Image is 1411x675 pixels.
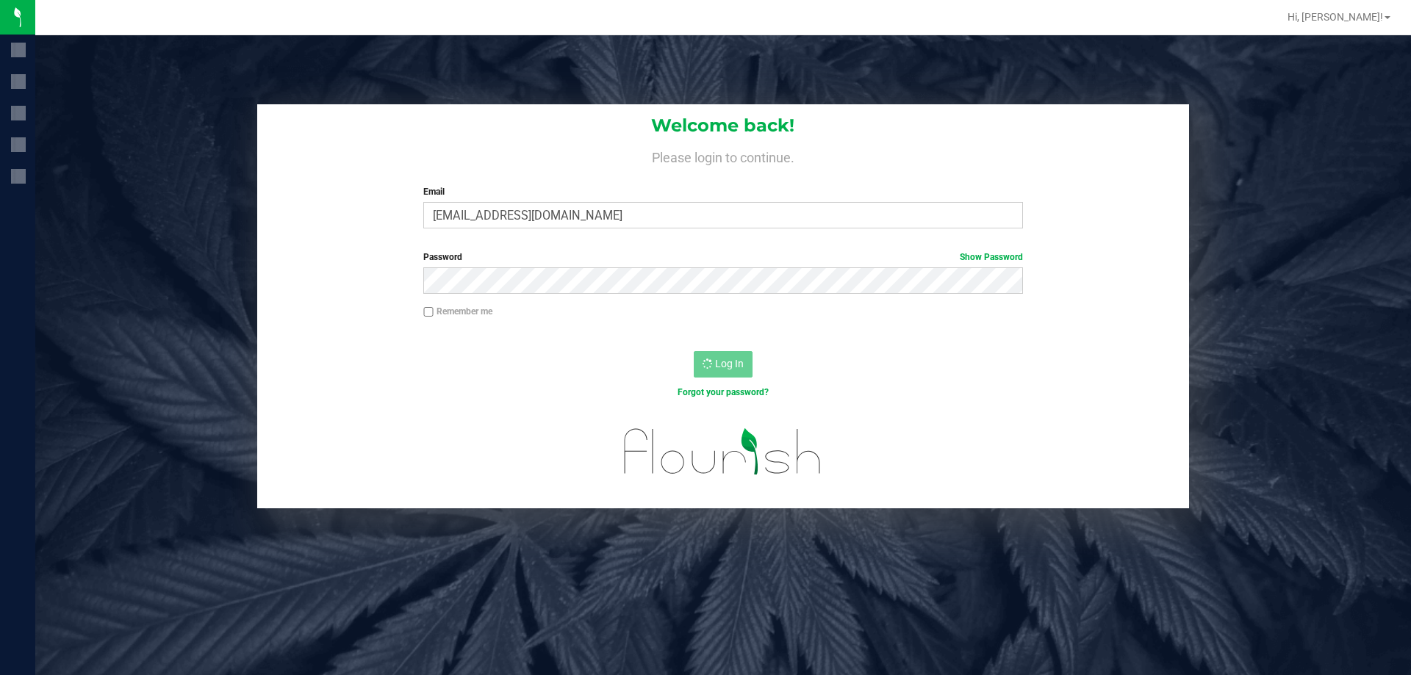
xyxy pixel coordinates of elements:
[257,147,1189,165] h4: Please login to continue.
[606,414,839,489] img: flourish_logo.svg
[423,252,462,262] span: Password
[257,116,1189,135] h1: Welcome back!
[678,387,769,397] a: Forgot your password?
[694,351,753,378] button: Log In
[423,307,434,317] input: Remember me
[715,358,744,369] span: Log In
[1288,11,1383,23] span: Hi, [PERSON_NAME]!
[423,185,1022,198] label: Email
[423,305,492,318] label: Remember me
[960,252,1023,262] a: Show Password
